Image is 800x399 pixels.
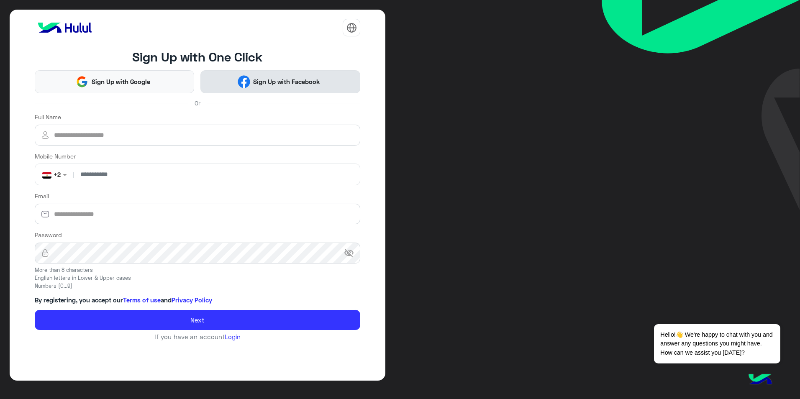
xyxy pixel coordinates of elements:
h6: If you have an account [35,333,361,340]
label: Email [35,192,49,200]
span: Sign Up with Facebook [250,77,323,87]
img: logo [35,19,95,36]
small: More than 8 characters [35,266,361,274]
img: Facebook [238,75,250,88]
small: Numbers (0...9) [35,282,361,290]
span: Sign Up with Google [88,77,153,87]
label: Password [35,230,62,239]
small: English letters in Lower & Upper cases [35,274,361,282]
label: Mobile Number [35,152,76,161]
img: hulul-logo.png [746,366,775,395]
span: and [161,296,172,304]
span: visibility_off [344,248,354,258]
img: user [35,130,56,140]
label: Full Name [35,113,61,121]
a: Privacy Policy [172,296,212,304]
img: lock [35,249,56,257]
span: Hello!👋 We're happy to chat with you and answer any questions you might have. How can we assist y... [654,324,780,363]
a: Terms of use [123,296,161,304]
button: Sign Up with Facebook [200,70,360,93]
button: Sign Up with Google [35,70,195,93]
h4: Sign Up with One Click [35,49,361,64]
img: tab [346,23,357,33]
button: Next [35,310,361,330]
img: email [35,210,56,218]
span: Or [195,99,200,107]
span: | [71,170,76,179]
a: Login [225,333,241,340]
img: Google [76,75,88,88]
span: By registering, you accept our [35,296,123,304]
